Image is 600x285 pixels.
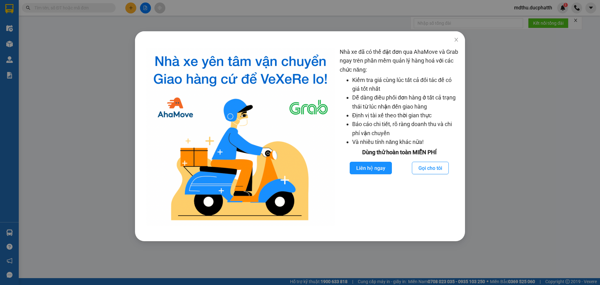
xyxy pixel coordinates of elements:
li: Định vị tài xế theo thời gian thực [352,111,459,120]
button: Liên hệ ngay [350,162,392,174]
li: Báo cáo chi tiết, rõ ràng doanh thu và chi phí vận chuyển [352,120,459,138]
span: Gọi cho tôi [418,164,442,172]
li: Và nhiều tính năng khác nữa! [352,138,459,146]
li: Dễ dàng điều phối đơn hàng ở tất cả trạng thái từ lúc nhận đến giao hàng [352,93,459,111]
div: Nhà xe đã có thể đặt đơn qua AhaMove và Grab ngay trên phần mềm quản lý hàng hoá với các chức năng: [340,48,459,226]
button: Close [447,31,465,49]
span: close [454,37,459,42]
li: Kiểm tra giá cùng lúc tất cả đối tác để có giá tốt nhất [352,76,459,94]
span: Liên hệ ngay [356,164,385,172]
img: logo [146,48,335,226]
button: Gọi cho tôi [412,162,449,174]
div: Dùng thử hoàn toàn MIỄN PHÍ [340,148,459,157]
